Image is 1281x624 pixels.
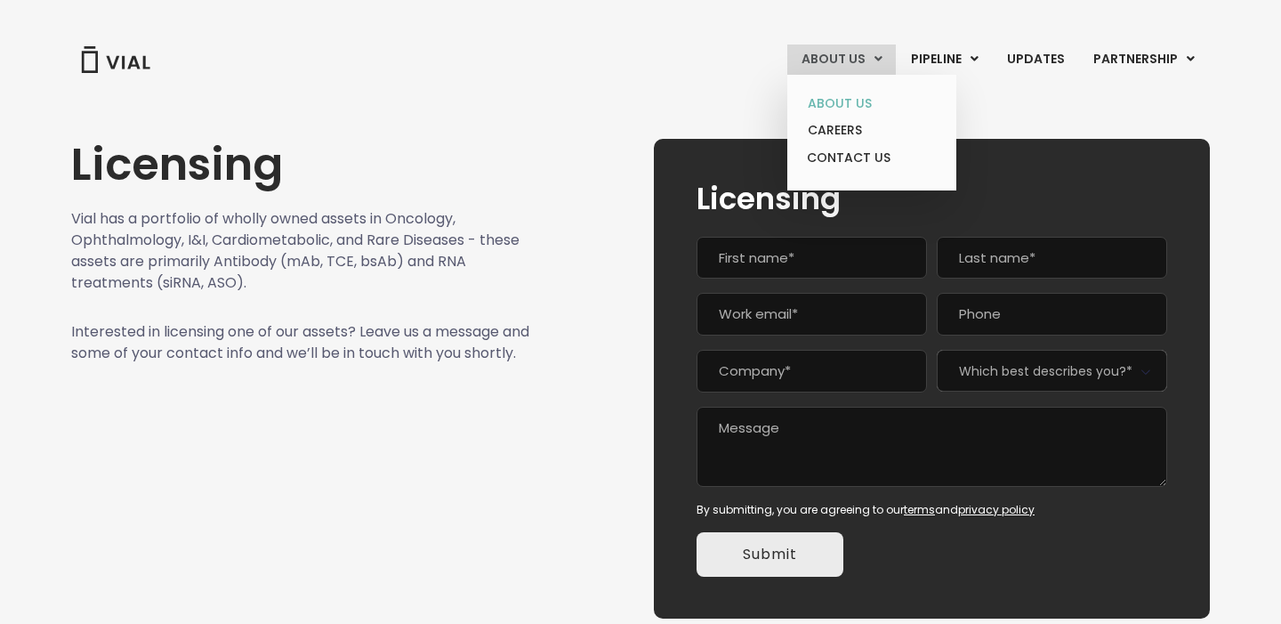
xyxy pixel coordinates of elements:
input: Work email* [697,293,927,336]
div: By submitting, you are agreeing to our and [697,502,1167,518]
input: Submit [697,532,843,577]
input: First name* [697,237,927,280]
input: Phone [937,293,1167,336]
input: Company* [697,350,927,393]
span: Which best describes you?* [937,350,1167,392]
a: ABOUT USMenu Toggle [787,45,896,75]
a: UPDATES [993,45,1078,75]
a: CONTACT US [794,144,949,173]
a: ABOUT US [794,90,949,118]
a: PARTNERSHIPMenu Toggle [1079,45,1209,75]
h2: Licensing [697,182,1167,215]
a: PIPELINEMenu Toggle [897,45,992,75]
h1: Licensing [71,139,530,190]
p: Interested in licensing one of our assets? Leave us a message and some of your contact info and w... [71,321,530,364]
a: terms [904,502,935,517]
a: CAREERS [794,117,949,144]
p: Vial has a portfolio of wholly owned assets in Oncology, Ophthalmology, I&I, Cardiometabolic, and... [71,208,530,294]
a: privacy policy [958,502,1035,517]
input: Last name* [937,237,1167,280]
img: Vial Logo [80,46,151,73]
